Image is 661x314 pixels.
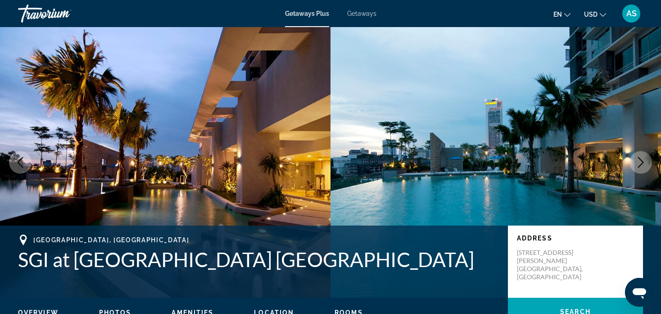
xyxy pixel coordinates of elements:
span: USD [584,11,598,18]
span: en [553,11,562,18]
a: Getaways Plus [285,10,329,17]
button: Next image [629,151,652,174]
a: Travorium [18,2,108,25]
p: [STREET_ADDRESS][PERSON_NAME] [GEOGRAPHIC_DATA], [GEOGRAPHIC_DATA] [517,249,589,281]
button: User Menu [620,4,643,23]
h1: SGI at [GEOGRAPHIC_DATA] [GEOGRAPHIC_DATA] [18,248,499,271]
button: Change language [553,8,570,21]
span: AS [626,9,637,18]
button: Previous image [9,151,32,174]
span: [GEOGRAPHIC_DATA], [GEOGRAPHIC_DATA] [33,236,189,244]
iframe: Кнопка запуска окна обмена сообщениями [625,278,654,307]
button: Change currency [584,8,606,21]
a: Getaways [347,10,376,17]
p: Address [517,235,634,242]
